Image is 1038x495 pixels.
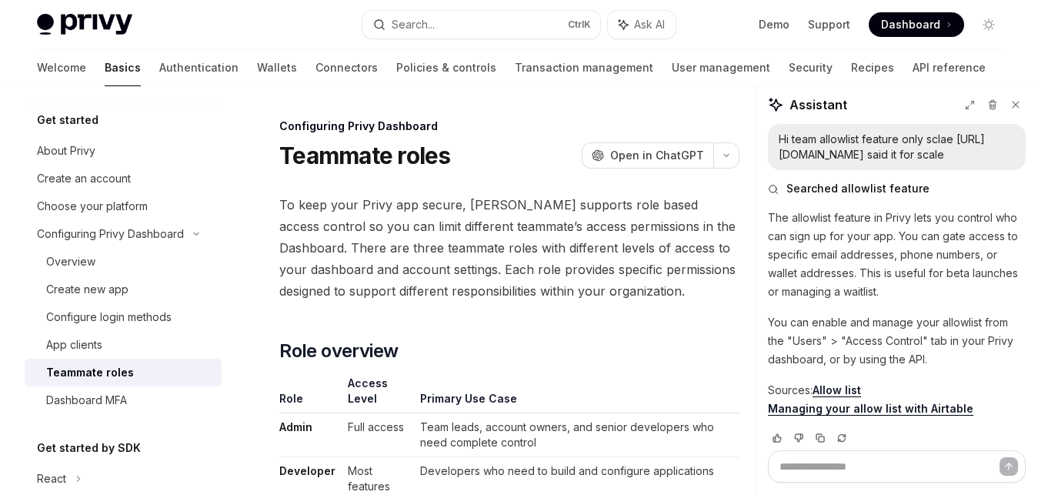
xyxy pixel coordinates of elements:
a: User management [672,49,770,86]
a: Welcome [37,49,86,86]
a: Authentication [159,49,239,86]
button: Ask AI [608,11,676,38]
a: Security [789,49,833,86]
a: Overview [25,248,222,276]
div: Search... [392,15,435,34]
span: Dashboard [881,17,940,32]
div: React [37,470,66,488]
a: Demo [759,17,789,32]
span: Ask AI [634,17,665,32]
button: Toggle dark mode [976,12,1001,37]
span: Assistant [789,95,847,114]
a: Recipes [851,49,894,86]
div: About Privy [37,142,95,160]
button: Search...CtrlK [362,11,600,38]
div: Create new app [46,280,128,299]
span: Searched allowlist feature [786,181,930,196]
a: About Privy [25,137,222,165]
div: Hi team allowlist feature only sclae [URL][DOMAIN_NAME] said it for scale [779,132,1015,162]
a: Wallets [257,49,297,86]
a: Dashboard [869,12,964,37]
div: Choose your platform [37,197,148,216]
div: App clients [46,336,102,354]
h1: Teammate roles [279,142,451,169]
a: Teammate roles [25,359,222,386]
td: Team leads, account owners, and senior developers who need complete control [414,413,739,457]
h5: Get started by SDK [37,439,141,457]
span: Open in ChatGPT [610,148,704,163]
span: Ctrl K [568,18,591,31]
a: Managing your allow list with Airtable [768,402,973,416]
th: Access Level [342,376,414,413]
div: Overview [46,253,95,271]
div: Configuring Privy Dashboard [37,225,184,243]
div: Configure login methods [46,308,172,326]
button: Open in ChatGPT [582,142,713,169]
a: Connectors [315,49,378,86]
a: Policies & controls [396,49,496,86]
div: Create an account [37,169,131,188]
td: Full access [342,413,414,457]
a: Transaction management [515,49,653,86]
div: Configuring Privy Dashboard [279,119,739,134]
p: The allowlist feature in Privy lets you control who can sign up for your app. You can gate access... [768,209,1026,301]
div: Teammate roles [46,363,134,382]
a: Choose your platform [25,192,222,220]
div: Dashboard MFA [46,391,127,410]
strong: Admin [279,420,312,433]
th: Primary Use Case [414,376,739,413]
h5: Get started [37,111,98,129]
img: light logo [37,14,132,35]
a: Allow list [813,383,861,397]
a: App clients [25,331,222,359]
a: Dashboard MFA [25,386,222,414]
p: Sources: [768,381,1026,418]
span: Role overview [279,339,398,363]
a: API reference [913,49,986,86]
a: Support [808,17,850,32]
button: Searched allowlist feature [768,181,1026,196]
p: You can enable and manage your allowlist from the "Users" > "Access Control" tab in your Privy da... [768,313,1026,369]
a: Configure login methods [25,303,222,331]
a: Create an account [25,165,222,192]
span: To keep your Privy app secure, [PERSON_NAME] supports role based access control so you can limit ... [279,194,739,302]
a: Basics [105,49,141,86]
button: Send message [1000,457,1018,476]
a: Create new app [25,276,222,303]
th: Role [279,376,342,413]
strong: Developer [279,464,335,477]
